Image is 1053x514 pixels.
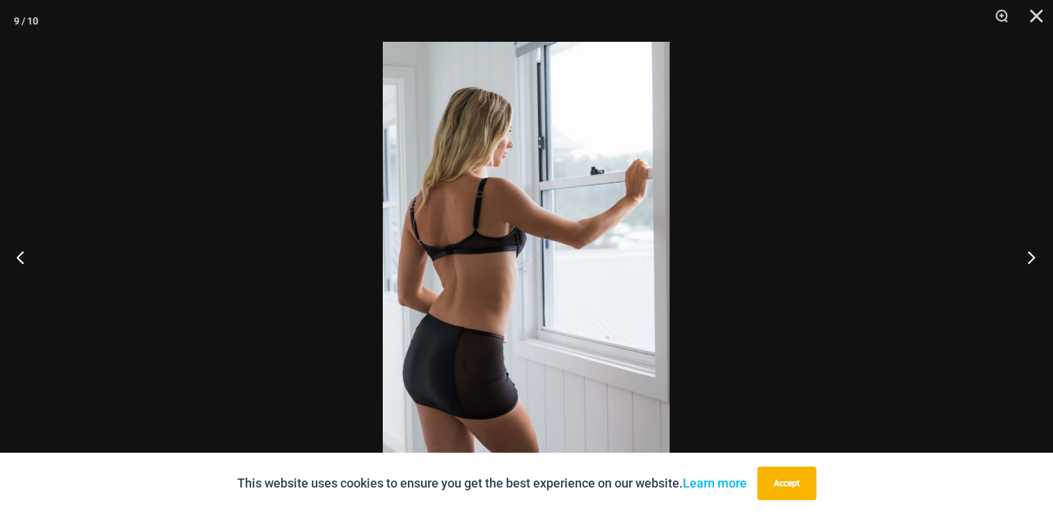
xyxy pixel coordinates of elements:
[14,10,38,31] div: 9 / 10
[683,476,747,490] a: Learn more
[757,467,816,500] button: Accept
[383,42,670,472] img: Running Wild Midnight 1052 Top 5691 Skirt 04
[237,473,747,494] p: This website uses cookies to ensure you get the best experience on our website.
[1001,222,1053,292] button: Next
